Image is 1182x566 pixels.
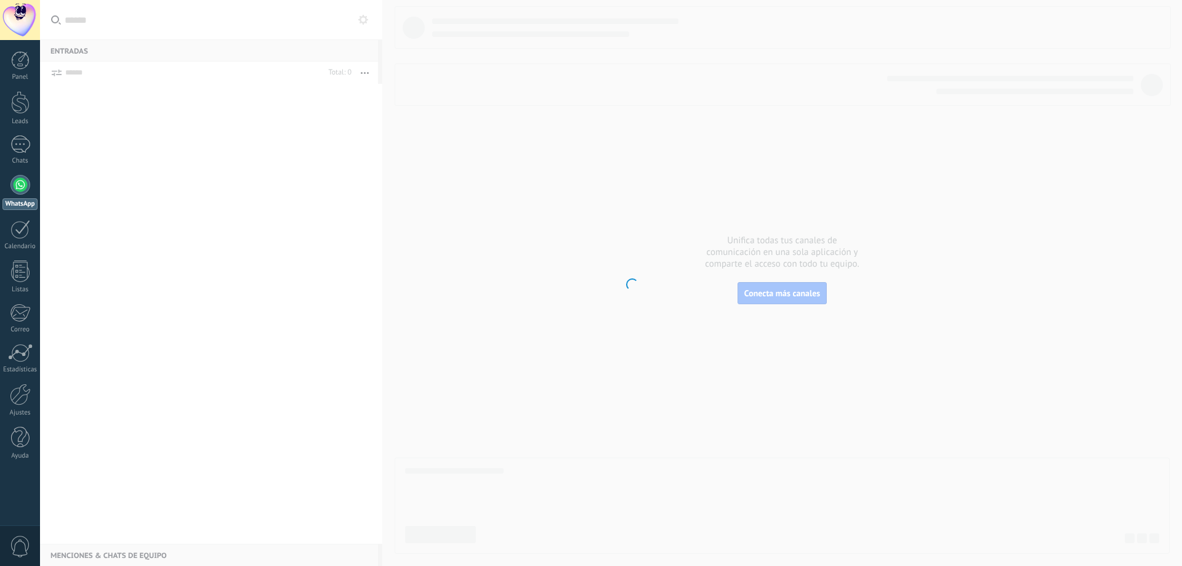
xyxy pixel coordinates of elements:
[2,243,38,251] div: Calendario
[2,198,38,210] div: WhatsApp
[2,409,38,417] div: Ajustes
[2,326,38,334] div: Correo
[2,452,38,460] div: Ayuda
[2,157,38,165] div: Chats
[2,73,38,81] div: Panel
[2,366,38,374] div: Estadísticas
[2,118,38,126] div: Leads
[2,286,38,294] div: Listas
